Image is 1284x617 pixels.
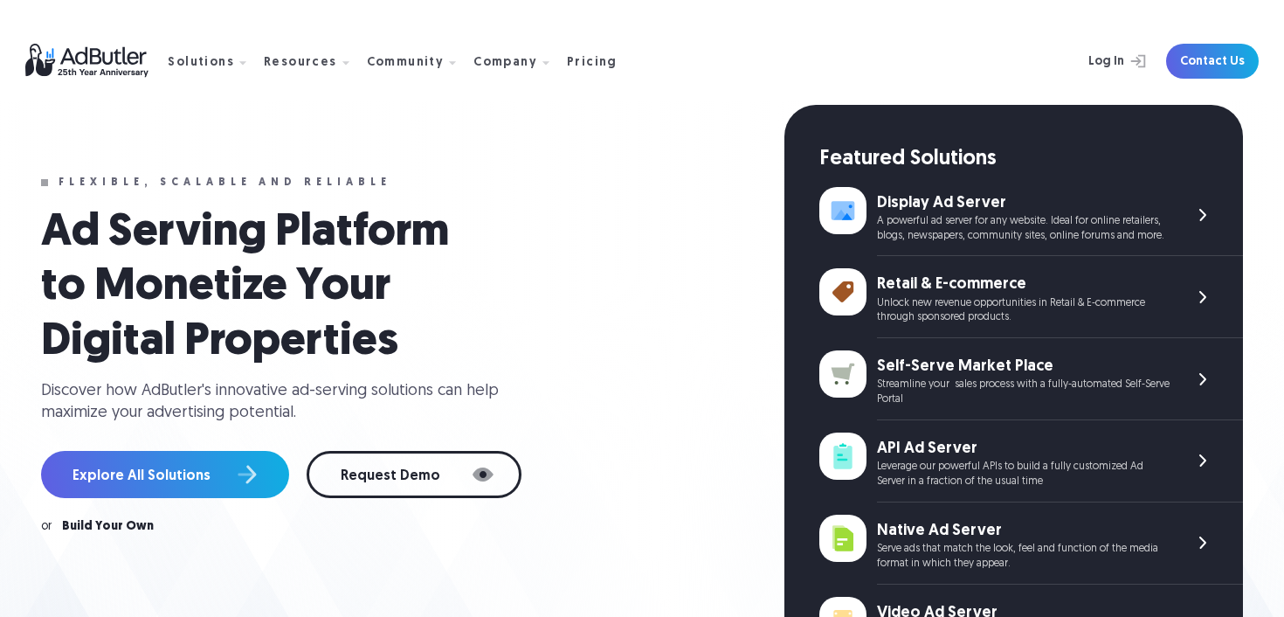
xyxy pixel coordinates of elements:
a: Contact Us [1166,44,1259,79]
div: Retail & E-commerce [877,274,1170,295]
h1: Ad Serving Platform to Monetize Your Digital Properties [41,206,495,370]
a: Display Ad Server A powerful ad server for any website. Ideal for online retailers, blogs, newspa... [819,175,1243,257]
a: Build Your Own [62,521,154,533]
div: Resources [264,57,337,69]
div: Unlock new revenue opportunities in Retail & E-commerce through sponsored products. [877,296,1170,326]
div: Self-Serve Market Place [877,356,1170,378]
div: A powerful ad server for any website. Ideal for online retailers, blogs, newspapers, community si... [877,214,1170,244]
div: or [41,521,52,533]
div: API Ad Server [877,438,1170,460]
a: Log In [1042,44,1156,79]
a: Retail & E-commerce Unlock new revenue opportunities in Retail & E-commerce through sponsored pro... [819,256,1243,338]
a: Self-Serve Market Place Streamline your sales process with a fully-automated Self-Serve Portal [819,338,1243,420]
div: Solutions [168,57,234,69]
div: Native Ad Server [877,520,1170,542]
div: Featured Solutions [819,145,1243,175]
div: Company [473,57,537,69]
a: Pricing [567,53,632,69]
div: Leverage our powerful APIs to build a fully customized Ad Server in a fraction of the usual time [877,460,1170,489]
div: Discover how AdButler's innovative ad-serving solutions can help maximize your advertising potent... [41,380,513,424]
div: Display Ad Server [877,192,1170,214]
div: Streamline your sales process with a fully-automated Self-Serve Portal [877,378,1170,407]
a: Request Demo [307,451,521,498]
div: Pricing [567,57,618,69]
a: API Ad Server Leverage our powerful APIs to build a fully customized Ad Server in a fraction of t... [819,420,1243,503]
div: Serve ads that match the look, feel and function of the media format in which they appear. [877,542,1170,572]
a: Explore All Solutions [41,451,289,498]
a: Native Ad Server Serve ads that match the look, feel and function of the media format in which th... [819,503,1243,585]
div: Flexible, scalable and reliable [59,177,391,189]
div: Community [367,57,445,69]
